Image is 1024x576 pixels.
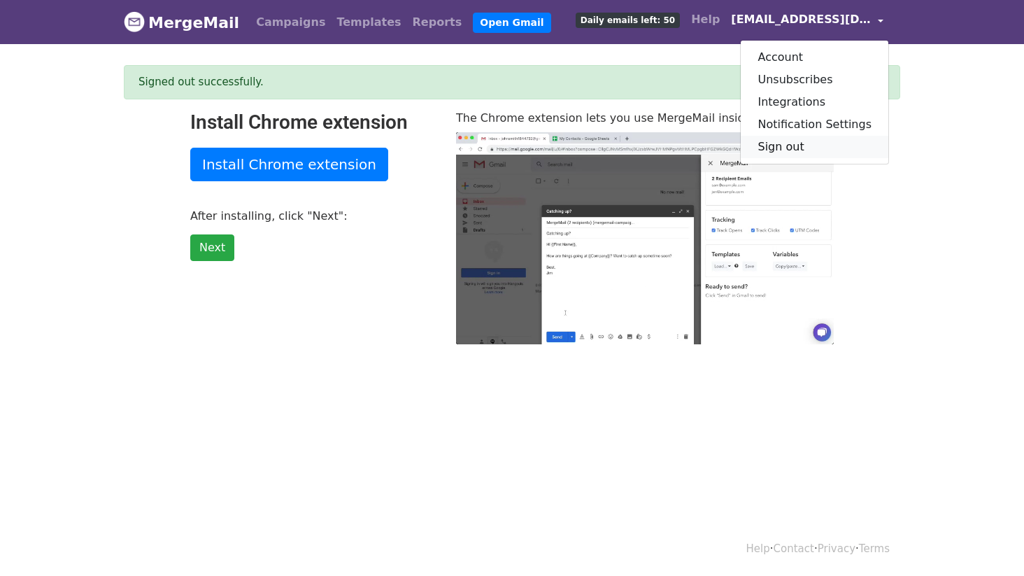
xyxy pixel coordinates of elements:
[741,46,888,69] a: Account
[731,11,871,28] span: [EMAIL_ADDRESS][DOMAIN_NAME]
[746,542,770,555] a: Help
[190,111,435,134] h2: Install Chrome extension
[190,148,388,181] a: Install Chrome extension
[741,113,888,136] a: Notification Settings
[818,542,855,555] a: Privacy
[741,91,888,113] a: Integrations
[250,8,331,36] a: Campaigns
[138,74,872,90] div: Signed out successfully.
[859,542,890,555] a: Terms
[124,11,145,32] img: MergeMail logo
[570,6,685,34] a: Daily emails left: 50
[740,40,889,164] div: [EMAIL_ADDRESS][DOMAIN_NAME]
[331,8,406,36] a: Templates
[685,6,725,34] a: Help
[725,6,889,38] a: [EMAIL_ADDRESS][DOMAIN_NAME]
[473,13,550,33] a: Open Gmail
[741,69,888,91] a: Unsubscribes
[576,13,680,28] span: Daily emails left: 50
[407,8,468,36] a: Reports
[190,209,435,223] p: After installing, click "Next":
[190,234,234,261] a: Next
[741,136,888,158] a: Sign out
[124,8,239,37] a: MergeMail
[954,509,1024,576] iframe: Chat Widget
[456,111,834,125] p: The Chrome extension lets you use MergeMail inside of Gmail:
[774,542,814,555] a: Contact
